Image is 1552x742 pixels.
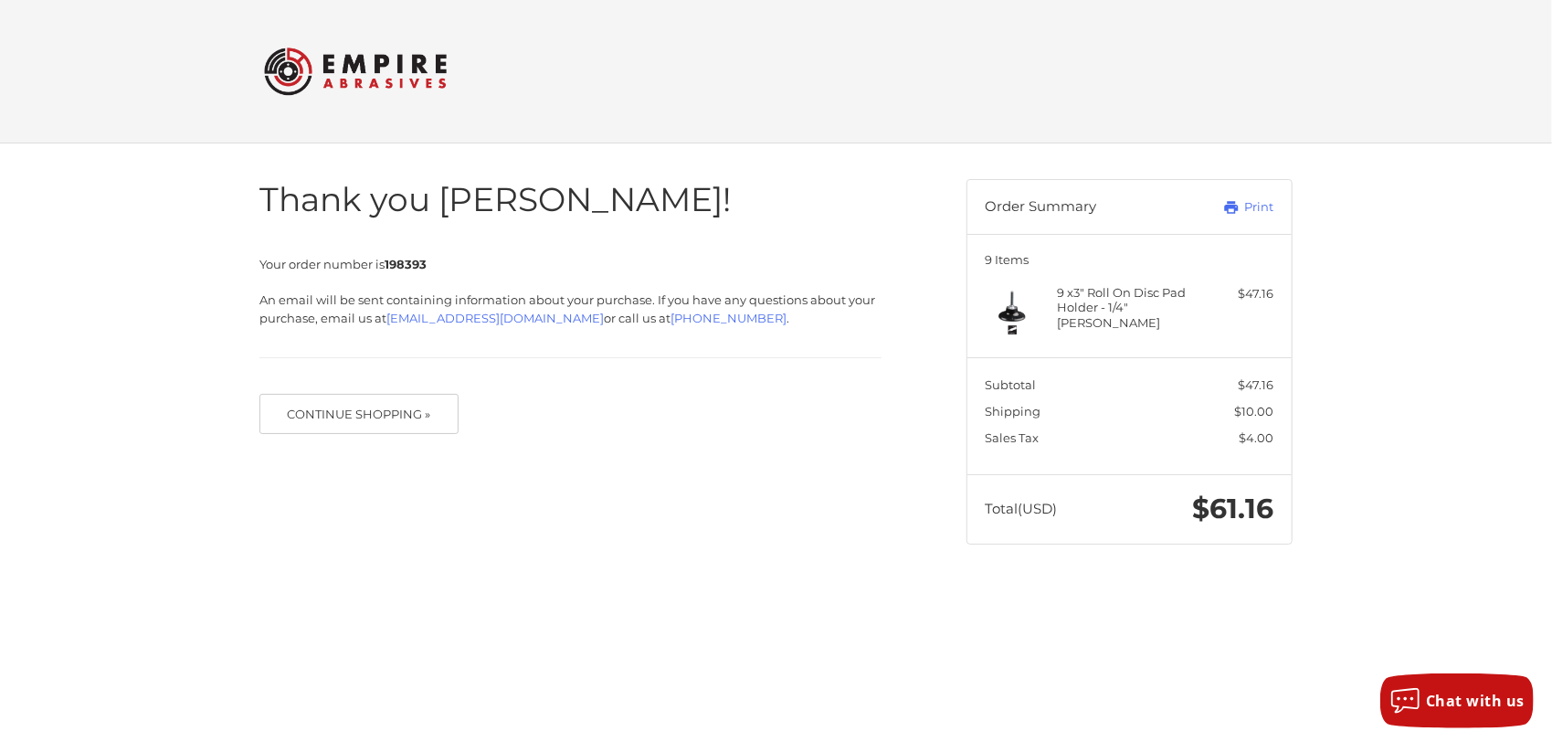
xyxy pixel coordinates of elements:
[1183,198,1273,217] a: Print
[1240,430,1274,445] span: $4.00
[1202,285,1274,303] div: $47.16
[986,430,1040,445] span: Sales Tax
[670,311,787,325] a: [PHONE_NUMBER]
[1235,404,1274,419] span: $10.00
[386,311,604,325] a: [EMAIL_ADDRESS][DOMAIN_NAME]
[1380,673,1534,728] button: Chat with us
[259,179,882,220] h1: Thank you [PERSON_NAME]!
[986,500,1058,517] span: Total (USD)
[1058,285,1198,330] h4: 9 x 3" Roll On Disc Pad Holder - 1/4" [PERSON_NAME]
[385,257,427,271] strong: 198393
[264,36,447,107] img: Empire Abrasives
[1239,377,1274,392] span: $47.16
[259,394,459,434] button: Continue Shopping »
[986,404,1041,419] span: Shipping
[986,377,1037,392] span: Subtotal
[986,252,1274,267] h3: 9 Items
[1426,691,1525,711] span: Chat with us
[259,292,875,325] span: An email will be sent containing information about your purchase. If you have any questions about...
[986,198,1184,217] h3: Order Summary
[1193,492,1274,525] span: $61.16
[259,257,427,271] span: Your order number is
